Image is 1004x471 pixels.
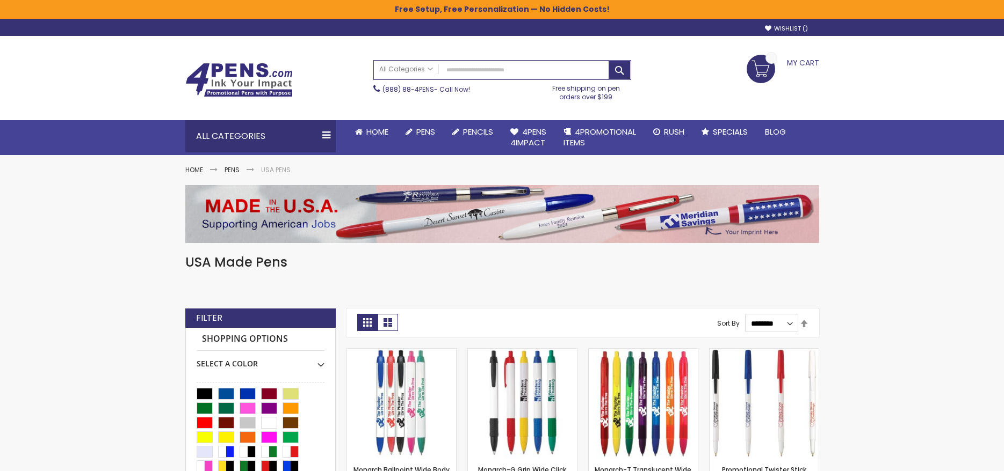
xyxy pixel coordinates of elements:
img: Monarch-T Translucent Wide Click Ballpoint Pen [589,349,698,458]
a: Monarch-G Grip Wide Click Ballpoint Pen - White Body [468,348,577,357]
a: Pens [397,120,444,144]
a: (888) 88-4PENS [382,85,434,94]
span: Rush [664,126,684,137]
a: Home [185,165,203,174]
a: Blog [756,120,794,144]
a: All Categories [374,61,438,78]
a: Monarch Ballpoint Wide Body Pen [347,348,456,357]
span: Blog [765,126,786,137]
span: - Call Now! [382,85,470,94]
strong: Grid [357,314,378,331]
div: All Categories [185,120,336,152]
label: Sort By [717,319,740,328]
h1: USA Made Pens [185,254,819,271]
a: Promotional Twister Stick Plastic Ballpoint Pen [710,348,819,357]
a: Specials [693,120,756,144]
strong: USA Pens [261,165,291,174]
span: 4Pens 4impact [510,126,546,148]
span: Pencils [463,126,493,137]
img: USA Pens [185,185,819,243]
strong: Shopping Options [197,328,324,351]
strong: Filter [196,312,222,324]
img: Monarch-G Grip Wide Click Ballpoint Pen - White Body [468,349,577,458]
a: 4Pens4impact [502,120,555,155]
span: All Categories [379,65,433,73]
a: Home [346,120,397,144]
span: Pens [416,126,435,137]
div: Free shipping on pen orders over $199 [541,80,631,101]
span: 4PROMOTIONAL ITEMS [564,126,636,148]
img: Monarch Ballpoint Wide Body Pen [347,349,456,458]
img: 4Pens Custom Pens and Promotional Products [185,63,293,97]
span: Home [366,126,388,137]
img: Promotional Twister Stick Plastic Ballpoint Pen [710,349,819,458]
a: 4PROMOTIONALITEMS [555,120,645,155]
a: Rush [645,120,693,144]
a: Pens [225,165,240,174]
a: Monarch-T Translucent Wide Click Ballpoint Pen [589,348,698,357]
a: Pencils [444,120,502,144]
div: Select A Color [197,351,324,369]
span: Specials [713,126,748,137]
a: Wishlist [765,25,808,33]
